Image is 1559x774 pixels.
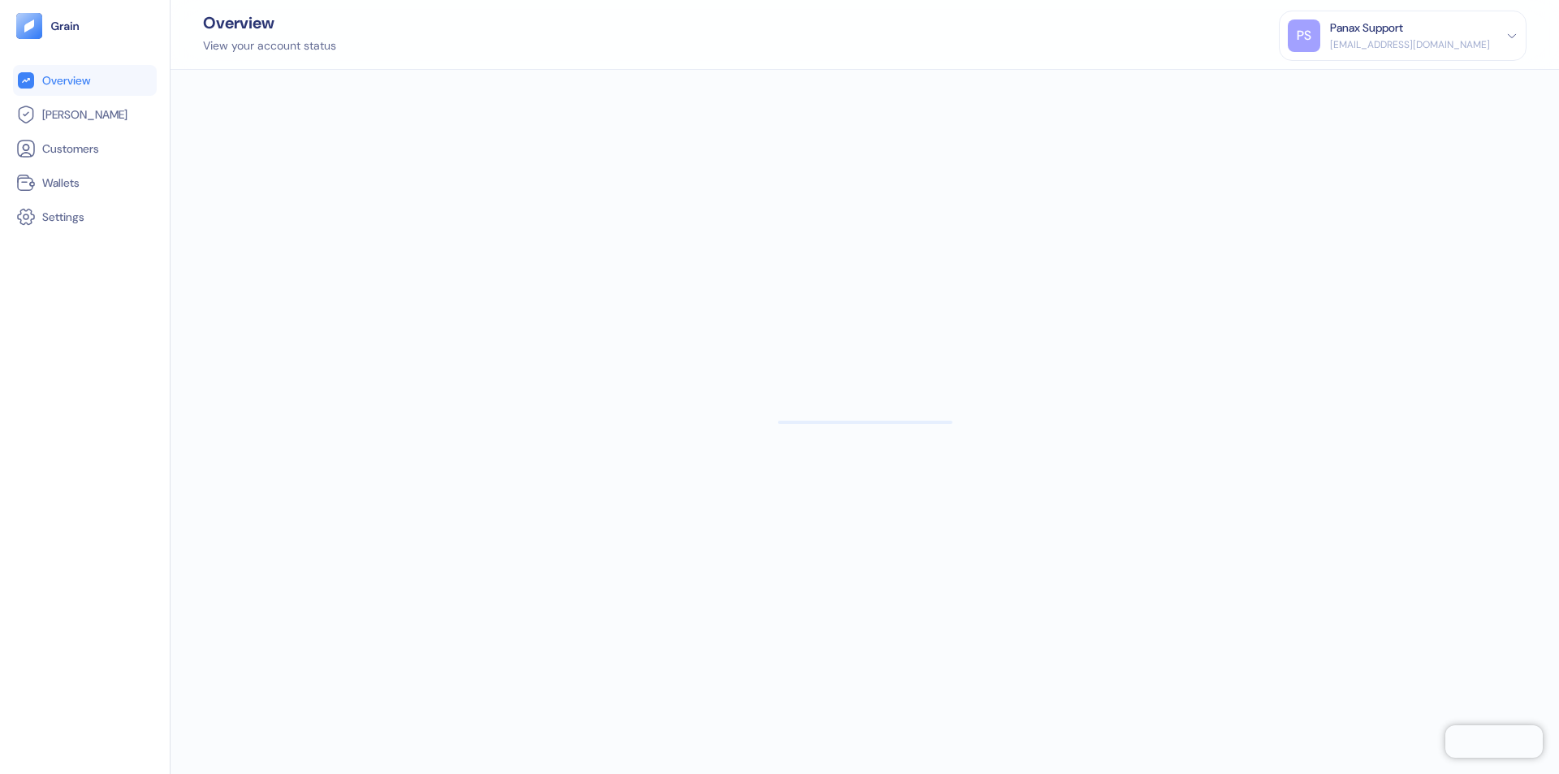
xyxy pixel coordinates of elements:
[1445,725,1543,758] iframe: Chatra live chat
[42,72,90,89] span: Overview
[42,175,80,191] span: Wallets
[42,106,127,123] span: [PERSON_NAME]
[203,15,336,31] div: Overview
[16,173,153,192] a: Wallets
[50,20,80,32] img: logo
[1330,37,1490,52] div: [EMAIL_ADDRESS][DOMAIN_NAME]
[16,105,153,124] a: [PERSON_NAME]
[16,71,153,90] a: Overview
[16,207,153,227] a: Settings
[16,13,42,39] img: logo-tablet-V2.svg
[42,141,99,157] span: Customers
[1330,19,1403,37] div: Panax Support
[203,37,336,54] div: View your account status
[16,139,153,158] a: Customers
[1288,19,1320,52] div: PS
[42,209,84,225] span: Settings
